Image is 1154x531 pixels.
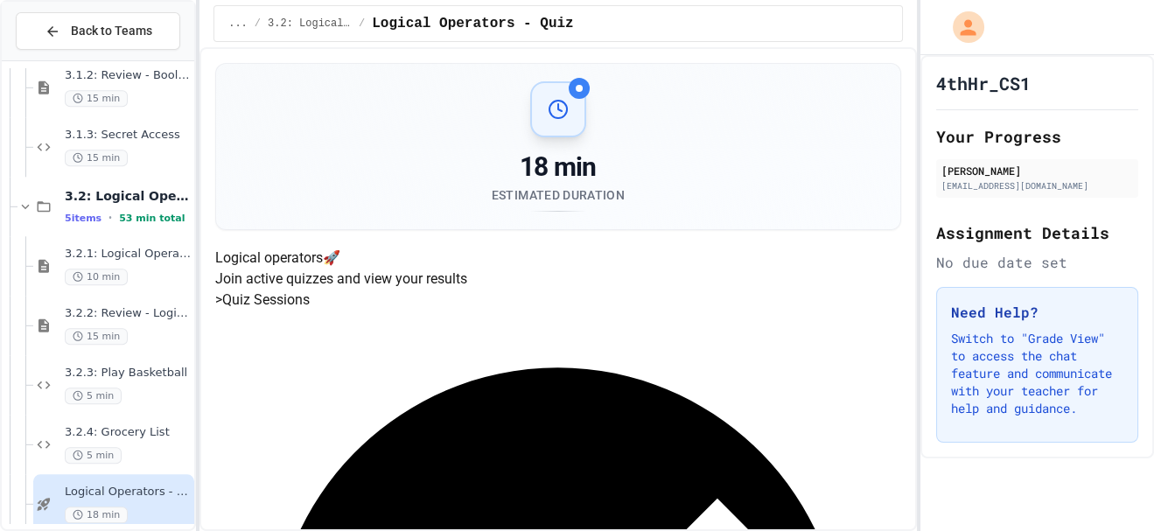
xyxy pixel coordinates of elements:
span: • [108,211,112,225]
div: [EMAIL_ADDRESS][DOMAIN_NAME] [941,179,1133,192]
span: 3.2: Logical Operators [268,17,352,31]
h2: Your Progress [936,124,1138,149]
span: Logical Operators - Quiz [372,13,573,34]
span: 3.2: Logical Operators [65,188,191,204]
span: 3.2.2: Review - Logical Operators [65,306,191,321]
span: 3.1.3: Secret Access [65,128,191,143]
span: ... [228,17,248,31]
span: Logical Operators - Quiz [65,485,191,500]
span: 5 items [65,213,101,224]
div: No due date set [936,252,1138,273]
span: 3.1.2: Review - Booleans [65,68,191,83]
span: 5 min [65,447,122,464]
h2: Assignment Details [936,220,1138,245]
h3: Need Help? [951,302,1123,323]
h1: 4thHr_CS1 [936,71,1031,95]
span: 15 min [65,150,128,166]
span: / [255,17,261,31]
div: Estimated Duration [492,186,625,204]
span: 15 min [65,90,128,107]
span: 18 min [65,507,128,523]
div: My Account [934,7,989,47]
span: 3.2.4: Grocery List [65,425,191,440]
button: Back to Teams [16,12,180,50]
span: Back to Teams [71,22,152,40]
span: 3.2.1: Logical Operators [65,247,191,262]
h5: > Quiz Sessions [215,290,900,311]
p: Switch to "Grade View" to access the chat feature and communicate with your teacher for help and ... [951,330,1123,417]
span: 3.2.3: Play Basketball [65,366,191,381]
span: 5 min [65,388,122,404]
span: 15 min [65,328,128,345]
span: 10 min [65,269,128,285]
p: Join active quizzes and view your results [215,269,900,290]
span: 53 min total [119,213,185,224]
div: 18 min [492,151,625,183]
div: [PERSON_NAME] [941,163,1133,178]
span: / [359,17,365,31]
h4: Logical operators 🚀 [215,248,900,269]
